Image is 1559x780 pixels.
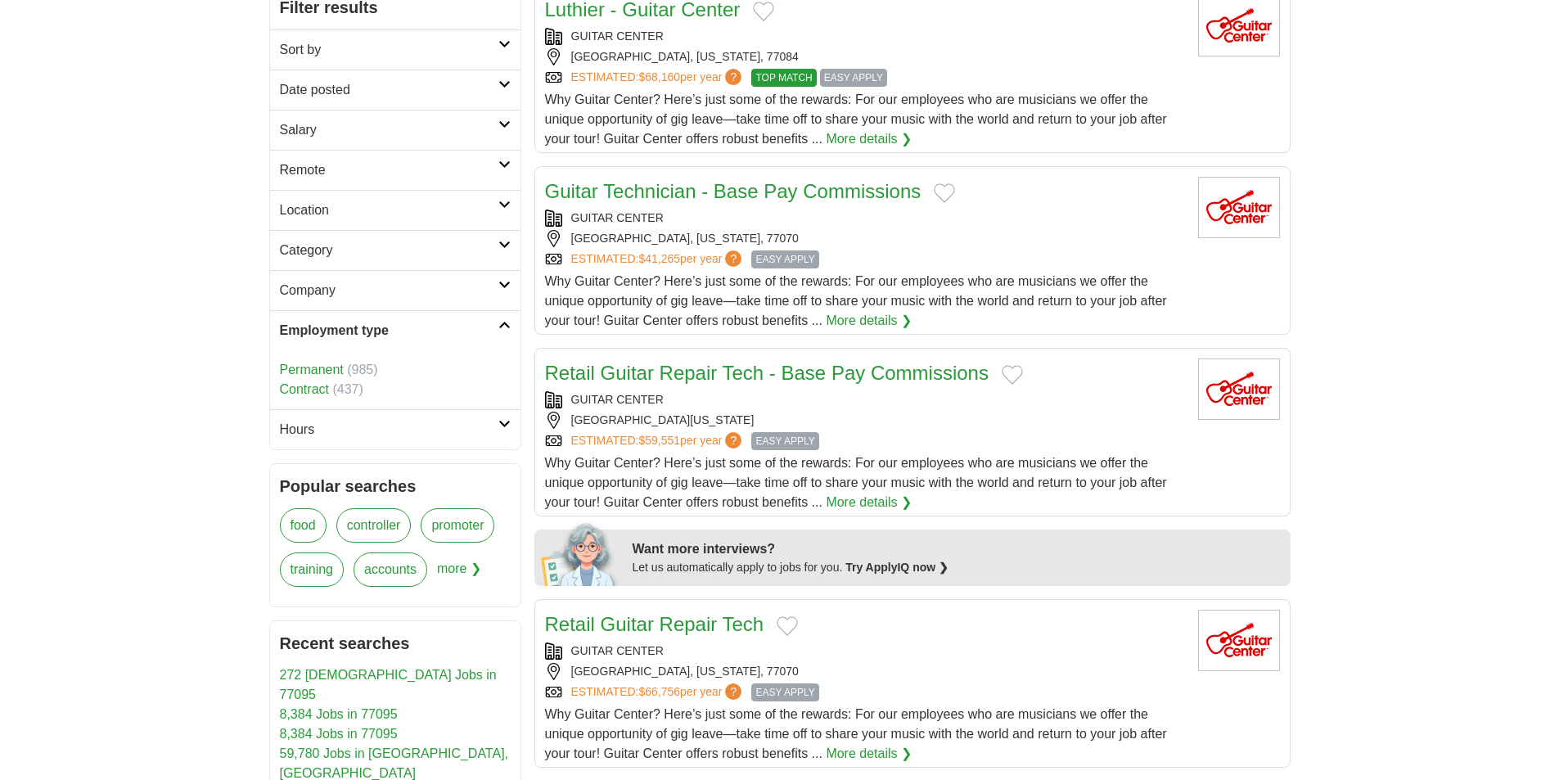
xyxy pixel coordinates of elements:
span: TOP MATCH [751,69,816,87]
a: Category [270,230,520,270]
h2: Salary [280,120,498,140]
div: Want more interviews? [633,539,1281,559]
span: EASY APPLY [751,432,818,450]
div: [GEOGRAPHIC_DATA][US_STATE] [545,412,1185,429]
span: EASY APPLY [751,250,818,268]
a: Date posted [270,70,520,110]
a: More details ❯ [826,493,912,512]
a: Permanent [280,363,344,376]
h2: Recent searches [280,631,511,656]
span: more ❯ [437,552,481,597]
h2: Sort by [280,40,498,60]
a: More details ❯ [826,744,912,764]
h2: Hours [280,420,498,440]
a: Hours [270,409,520,449]
h2: Remote [280,160,498,180]
button: Add to favorite jobs [934,183,955,203]
a: GUITAR CENTER [571,393,664,406]
span: ? [725,683,741,700]
img: Guitar Center logo [1198,177,1280,238]
a: ESTIMATED:$68,160per year? [571,69,746,87]
a: Try ApplyIQ now ❯ [845,561,948,574]
span: Why Guitar Center? Here’s just some of the rewards: For our employees who are musicians we offer ... [545,707,1167,760]
span: Why Guitar Center? Here’s just some of the rewards: For our employees who are musicians we offer ... [545,92,1167,146]
a: Retail Guitar Repair Tech - Base Pay Commissions [545,362,989,384]
a: Company [270,270,520,310]
a: Location [270,190,520,230]
h2: Category [280,241,498,260]
a: ESTIMATED:$59,551per year? [571,432,746,450]
a: controller [336,508,412,543]
a: GUITAR CENTER [571,644,664,657]
a: Salary [270,110,520,150]
div: [GEOGRAPHIC_DATA], [US_STATE], 77070 [545,663,1185,680]
h2: Company [280,281,498,300]
a: 272 [DEMOGRAPHIC_DATA] Jobs in 77095 [280,668,497,701]
a: Employment type [270,310,520,350]
span: ? [725,69,741,85]
span: EASY APPLY [820,69,887,87]
a: accounts [354,552,427,587]
span: $66,756 [638,685,680,698]
h2: Employment type [280,321,498,340]
a: ESTIMATED:$41,265per year? [571,250,746,268]
a: promoter [421,508,494,543]
img: apply-iq-scientist.png [541,521,620,586]
span: ? [725,432,741,449]
span: $41,265 [638,252,680,265]
span: Why Guitar Center? Here’s just some of the rewards: For our employees who are musicians we offer ... [545,274,1167,327]
a: Contract [280,382,329,396]
h2: Location [280,201,498,220]
button: Add to favorite jobs [1002,365,1023,385]
a: training [280,552,344,587]
a: ESTIMATED:$66,756per year? [571,683,746,701]
h2: Popular searches [280,474,511,498]
img: Guitar Center logo [1198,358,1280,420]
span: (985) [347,363,377,376]
span: EASY APPLY [751,683,818,701]
a: Remote [270,150,520,190]
span: $59,551 [638,434,680,447]
a: Retail Guitar Repair Tech [545,613,764,635]
a: 8,384 Jobs in 77095 [280,707,398,721]
h2: Date posted [280,80,498,100]
img: Guitar Center logo [1198,610,1280,671]
button: Add to favorite jobs [777,616,798,636]
a: Guitar Technician - Base Pay Commissions [545,180,921,202]
a: More details ❯ [826,311,912,331]
button: Add to favorite jobs [753,2,774,21]
a: 8,384 Jobs in 77095 [280,727,398,741]
span: ? [725,250,741,267]
span: (437) [332,382,363,396]
a: GUITAR CENTER [571,29,664,43]
a: Sort by [270,29,520,70]
span: Why Guitar Center? Here’s just some of the rewards: For our employees who are musicians we offer ... [545,456,1167,509]
span: $68,160 [638,70,680,83]
a: GUITAR CENTER [571,211,664,224]
a: food [280,508,327,543]
div: Let us automatically apply to jobs for you. [633,559,1281,576]
div: [GEOGRAPHIC_DATA], [US_STATE], 77070 [545,230,1185,247]
a: 59,780 Jobs in [GEOGRAPHIC_DATA], [GEOGRAPHIC_DATA] [280,746,509,780]
div: [GEOGRAPHIC_DATA], [US_STATE], 77084 [545,48,1185,65]
a: More details ❯ [826,129,912,149]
